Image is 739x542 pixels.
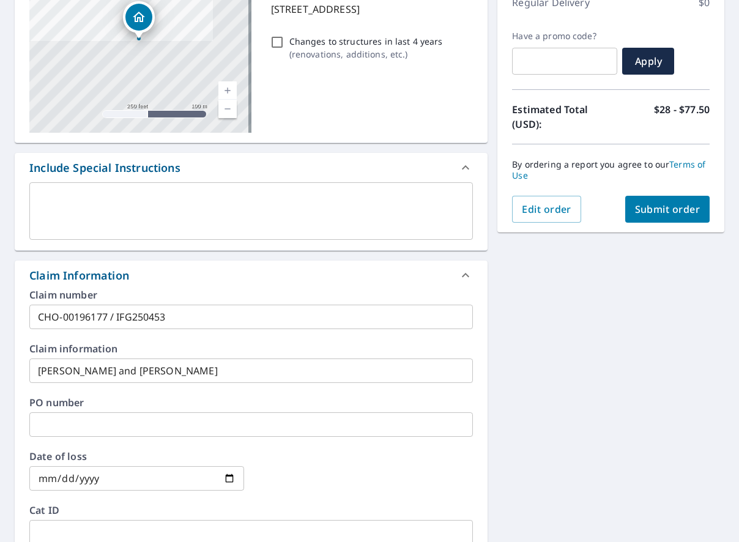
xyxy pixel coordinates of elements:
label: PO number [29,398,473,407]
p: $28 - $77.50 [654,102,710,132]
div: Claim Information [29,267,129,284]
label: Cat ID [29,505,473,515]
p: By ordering a report you agree to our [512,159,710,181]
div: Include Special Instructions [29,160,180,176]
div: Claim Information [15,261,488,290]
div: Dropped pin, building 1, Residential property, 1404 Kurume Ct Orlando, FL 32818 [123,1,155,39]
a: Current Level 17, Zoom Out [218,100,237,118]
label: Date of loss [29,451,244,461]
label: Claim number [29,290,473,300]
button: Edit order [512,196,581,223]
span: Edit order [522,202,571,216]
label: Have a promo code? [512,31,617,42]
div: Include Special Instructions [15,153,488,182]
p: Changes to structures in last 4 years [289,35,443,48]
p: Estimated Total (USD): [512,102,611,132]
label: Claim information [29,344,473,354]
span: Submit order [635,202,700,216]
a: Terms of Use [512,158,705,181]
p: ( renovations, additions, etc. ) [289,48,443,61]
span: Apply [632,54,664,68]
button: Apply [622,48,674,75]
button: Submit order [625,196,710,223]
p: [STREET_ADDRESS] [271,2,469,17]
a: Current Level 17, Zoom In [218,81,237,100]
